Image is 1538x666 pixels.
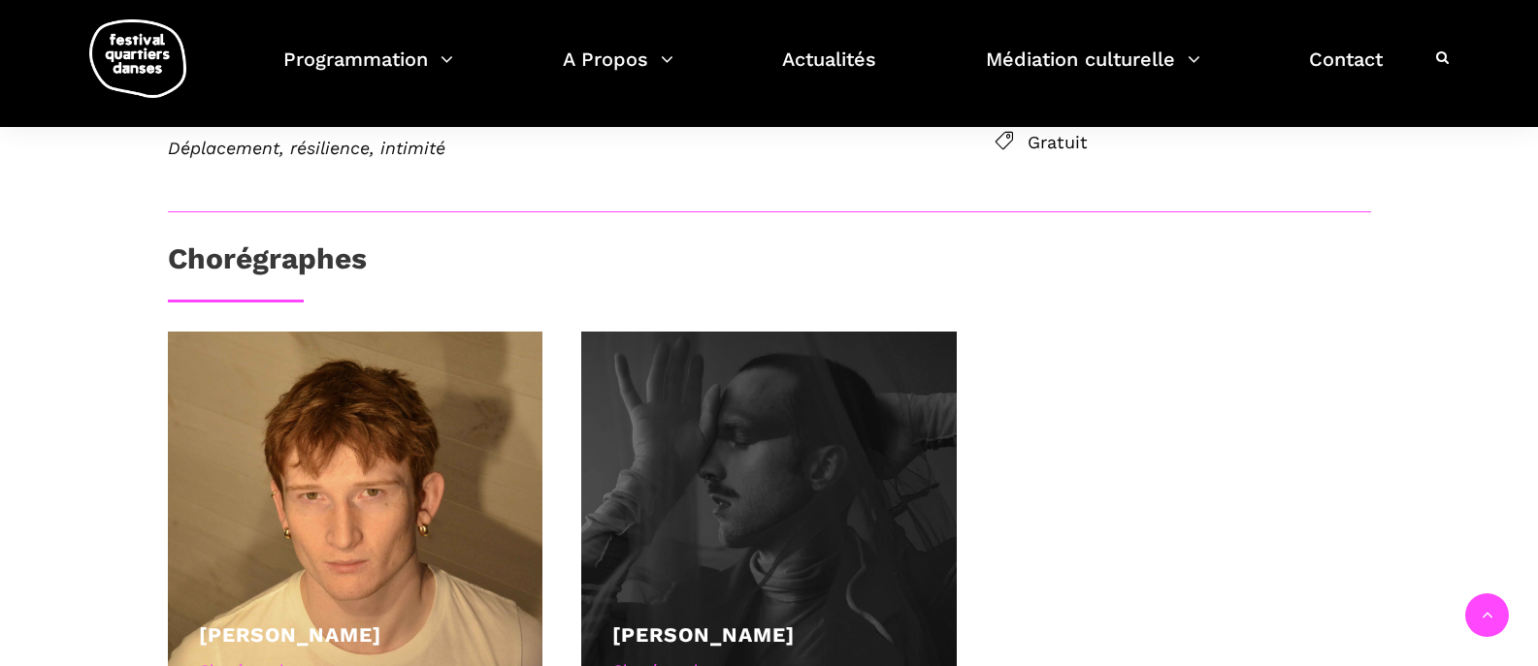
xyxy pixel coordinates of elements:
a: Programmation [283,43,453,100]
a: Contact [1309,43,1383,100]
a: Actualités [782,43,876,100]
a: [PERSON_NAME] [612,622,795,647]
a: A Propos [563,43,673,100]
h3: Chorégraphes [168,241,367,290]
img: logo-fqd-med [89,19,186,98]
span: Gratuit [1028,129,1371,157]
a: Médiation culturelle [986,43,1200,100]
em: Déplacement, résilience, intimité [168,138,445,158]
a: [PERSON_NAME] [199,622,381,647]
